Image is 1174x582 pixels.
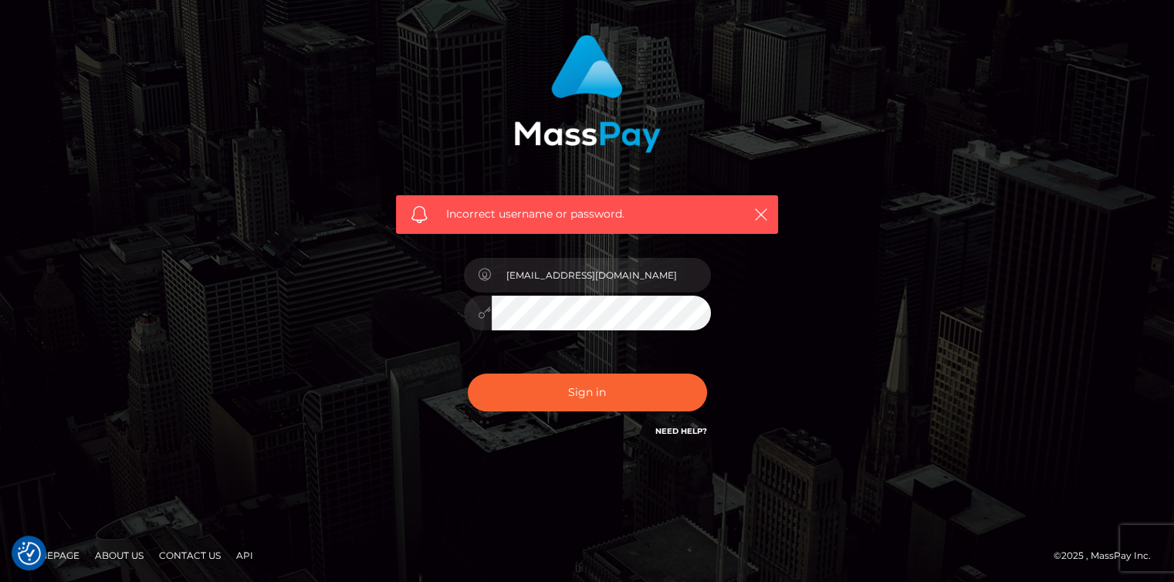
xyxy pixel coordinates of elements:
input: Username... [492,258,711,293]
img: Revisit consent button [18,542,41,565]
a: Need Help? [655,426,707,436]
img: MassPay Login [514,35,661,153]
a: API [230,543,259,567]
a: Contact Us [153,543,227,567]
a: About Us [89,543,150,567]
button: Sign in [468,374,707,411]
div: © 2025 , MassPay Inc. [1054,547,1162,564]
a: Homepage [17,543,86,567]
span: Incorrect username or password. [446,206,728,222]
button: Consent Preferences [18,542,41,565]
